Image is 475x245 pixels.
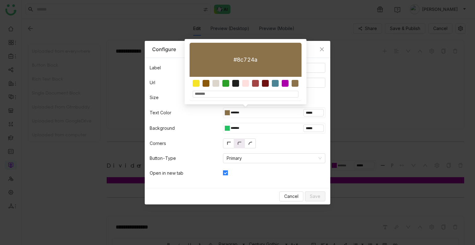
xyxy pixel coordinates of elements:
[150,168,186,178] label: Open in new tab
[150,93,162,103] label: Size
[292,80,298,87] div: #8c724a
[152,46,323,53] div: Configure
[279,191,303,201] button: Cancel
[222,80,229,87] div: #2ca12a
[232,80,239,87] div: #20201f
[252,80,259,87] div: #a44545
[272,80,279,87] div: #4b8494
[227,154,322,163] nz-select-item: Primary
[212,80,219,87] div: #dbd5cb
[150,138,169,148] label: Corners
[203,80,209,87] div: #8c580a
[233,55,257,64] div: #8c724a
[282,80,289,87] div: #ad00ad
[242,80,249,87] div: #ffdede
[262,80,269,87] div: #711212
[150,78,158,88] label: Url
[305,191,325,201] button: Save
[284,193,298,200] span: Cancel
[193,80,199,87] div: #f5e427
[150,63,164,73] label: Label
[150,153,179,163] label: Button-Type
[314,41,330,58] button: Close
[150,123,178,133] label: Background
[150,107,174,118] label: Text Color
